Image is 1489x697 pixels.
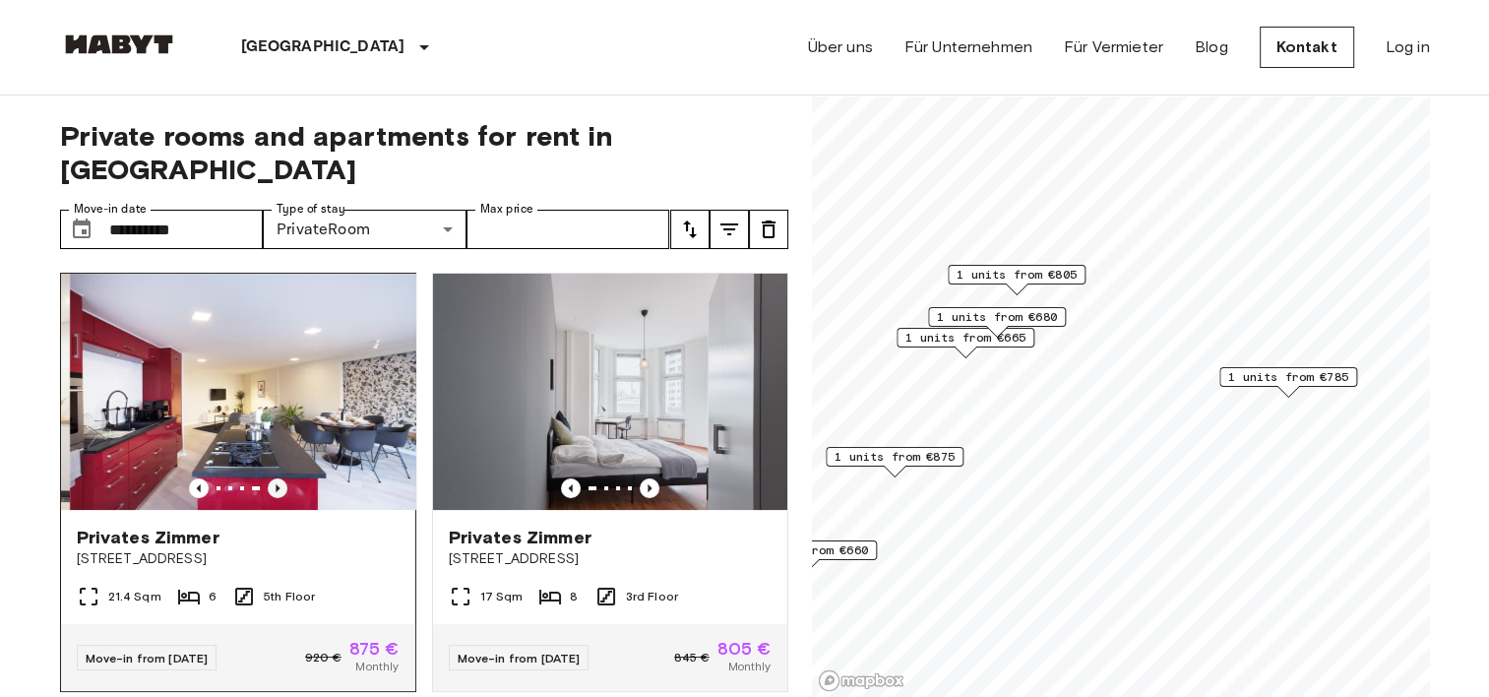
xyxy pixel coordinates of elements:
[905,329,1025,347] span: 1 units from €665
[70,274,424,510] img: Marketing picture of unit DE-01-046-001-05H
[1260,27,1354,68] a: Kontakt
[640,478,659,498] button: Previous image
[835,448,955,466] span: 1 units from €875
[1195,35,1228,59] a: Blog
[928,307,1066,338] div: Map marker
[189,478,209,498] button: Previous image
[808,35,873,59] a: Über uns
[241,35,405,59] p: [GEOGRAPHIC_DATA]
[948,265,1086,295] div: Map marker
[1064,35,1163,59] a: Für Vermieter
[626,588,678,605] span: 3rd Floor
[305,649,341,666] span: 920 €
[480,201,533,218] label: Max price
[60,34,178,54] img: Habyt
[1219,367,1357,398] div: Map marker
[449,526,591,549] span: Privates Zimmer
[710,210,749,249] button: tune
[826,447,963,477] div: Map marker
[263,210,466,249] div: PrivateRoom
[77,526,219,549] span: Privates Zimmer
[264,588,315,605] span: 5th Floor
[432,273,788,692] a: Marketing picture of unit DE-01-047-05HPrevious imagePrevious imagePrivates Zimmer[STREET_ADDRESS...
[957,266,1077,284] span: 1 units from €805
[1228,368,1348,386] span: 1 units from €785
[561,478,581,498] button: Previous image
[77,549,400,569] span: [STREET_ADDRESS]
[209,588,217,605] span: 6
[277,201,345,218] label: Type of stay
[748,541,868,559] span: 1 units from €660
[62,210,101,249] button: Choose date, selected date is 1 Oct 2025
[749,210,788,249] button: tune
[739,540,877,571] div: Map marker
[674,649,710,666] span: 845 €
[670,210,710,249] button: tune
[86,651,209,665] span: Move-in from [DATE]
[268,478,287,498] button: Previous image
[458,651,581,665] span: Move-in from [DATE]
[904,35,1032,59] a: Für Unternehmen
[570,588,578,605] span: 8
[74,201,147,218] label: Move-in date
[897,328,1034,358] div: Map marker
[349,640,400,658] span: 875 €
[1386,35,1430,59] a: Log in
[108,588,161,605] span: 21.4 Sqm
[355,658,399,675] span: Monthly
[937,308,1057,326] span: 1 units from €680
[449,549,772,569] span: [STREET_ADDRESS]
[818,669,904,692] a: Mapbox logo
[60,273,416,692] a: Previous imagePrevious imagePrivates Zimmer[STREET_ADDRESS]21.4 Sqm65th FloorMove-in from [DATE]9...
[480,588,524,605] span: 17 Sqm
[717,640,772,658] span: 805 €
[433,274,787,510] img: Marketing picture of unit DE-01-047-05H
[727,658,771,675] span: Monthly
[60,119,788,186] span: Private rooms and apartments for rent in [GEOGRAPHIC_DATA]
